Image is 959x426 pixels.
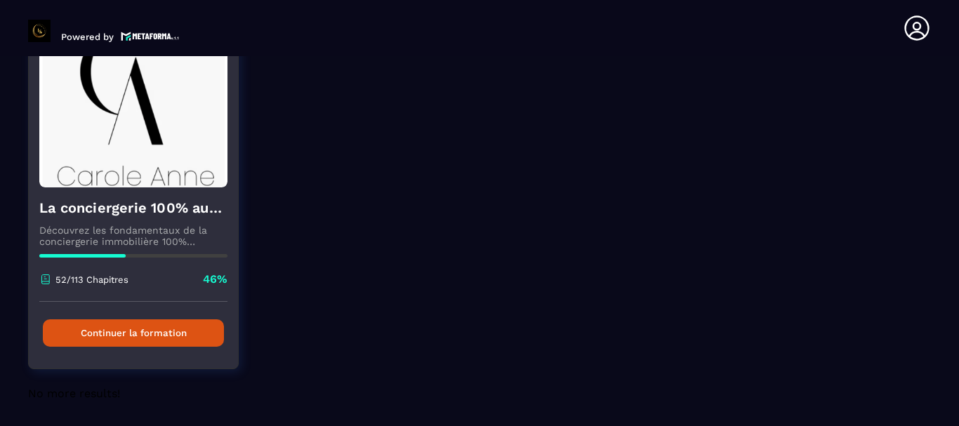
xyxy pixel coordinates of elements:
a: formation-backgroundLa conciergerie 100% automatiséeDécouvrez les fondamentaux de la conciergerie... [28,36,256,387]
p: Découvrez les fondamentaux de la conciergerie immobilière 100% automatisée. Cette formation est c... [39,225,227,247]
img: logo-branding [28,20,51,42]
p: 52/113 Chapitres [55,274,128,285]
p: 46% [203,272,227,287]
img: logo [121,30,180,42]
img: formation-background [39,47,227,187]
p: Powered by [61,32,114,42]
h4: La conciergerie 100% automatisée [39,198,227,218]
button: Continuer la formation [43,319,224,347]
span: No more results! [28,387,120,400]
